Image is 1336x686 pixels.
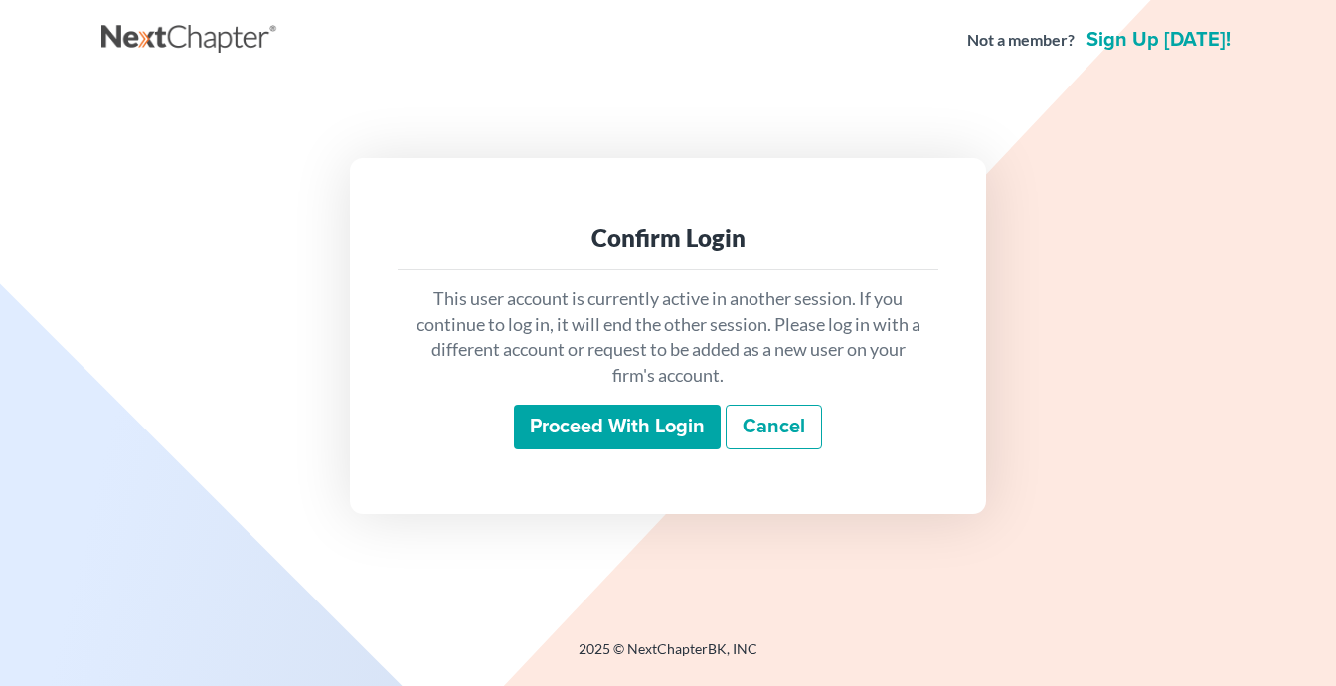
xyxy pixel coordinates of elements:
div: Confirm Login [414,222,922,254]
div: 2025 © NextChapterBK, INC [101,639,1235,675]
a: Cancel [726,405,822,450]
input: Proceed with login [514,405,721,450]
a: Sign up [DATE]! [1083,30,1235,50]
p: This user account is currently active in another session. If you continue to log in, it will end ... [414,286,922,389]
strong: Not a member? [967,29,1075,52]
